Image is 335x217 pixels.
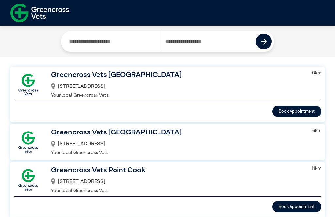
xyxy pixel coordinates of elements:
p: Your local Greencross Vets [51,187,304,194]
p: Your local Greencross Vets [51,149,304,157]
p: 11 km [312,165,321,172]
input: Search by Clinic Name [63,31,160,52]
div: [STREET_ADDRESS] [51,138,304,149]
img: icon-right [261,39,267,45]
div: [STREET_ADDRESS] [51,176,304,187]
img: f-logo [10,2,69,24]
h3: Greencross Vets [GEOGRAPHIC_DATA] [51,70,304,81]
button: Book Appointment [272,106,321,117]
img: GX-Square.png [14,128,43,156]
img: GX-Square.png [14,165,43,194]
h3: Greencross Vets [GEOGRAPHIC_DATA] [51,127,304,138]
div: [STREET_ADDRESS] [51,81,304,92]
button: Book Appointment [272,201,321,212]
p: Your local Greencross Vets [51,92,304,99]
input: Search by Postcode [160,31,256,52]
h3: Greencross Vets Point Cook [51,165,304,176]
p: 6 km [312,127,321,134]
img: GX-Square.png [14,70,43,99]
p: 0 km [312,70,321,77]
